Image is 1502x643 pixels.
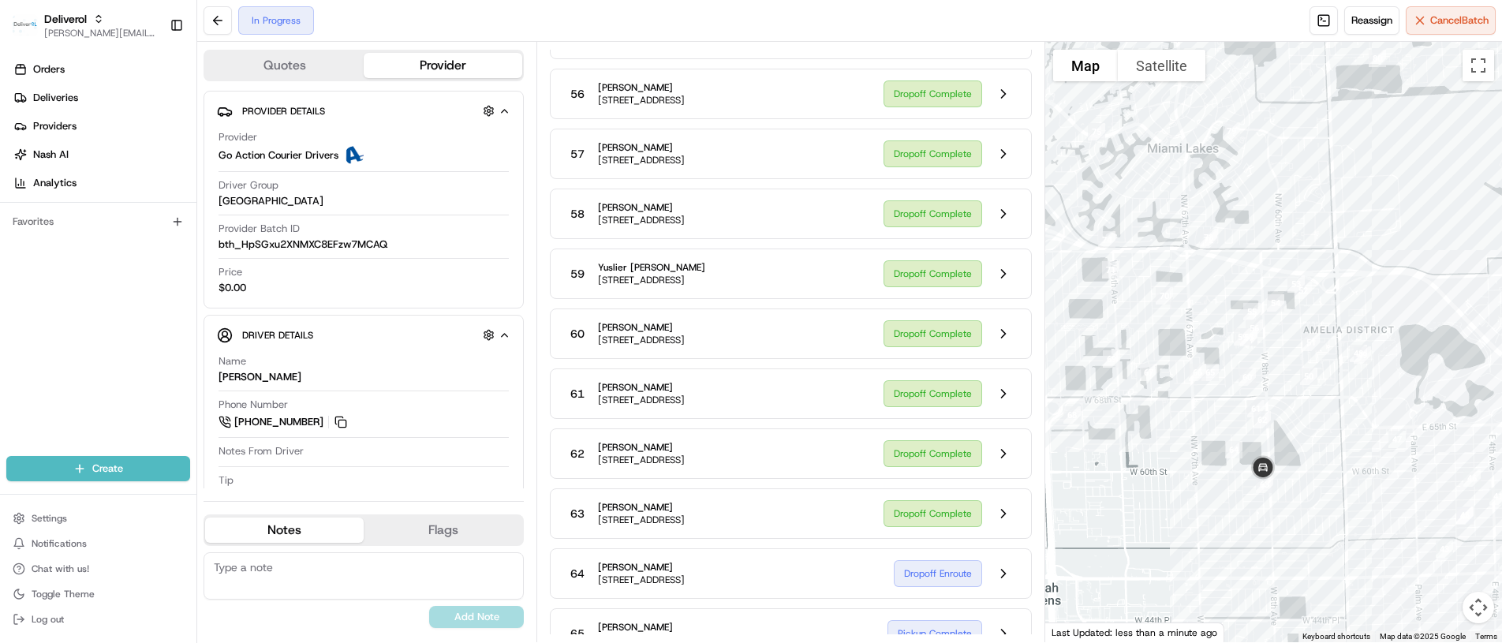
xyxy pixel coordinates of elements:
[1120,18,1150,48] div: 77
[6,456,190,481] button: Create
[598,394,685,406] span: [STREET_ADDRESS]
[1227,322,1257,352] div: 59
[111,267,191,279] a: Powered byPylon
[157,267,191,279] span: Pylon
[1250,469,1280,499] div: 63
[219,354,246,368] span: Name
[219,222,300,236] span: Provider Batch ID
[1382,424,1412,454] div: 47
[217,322,510,348] button: Driver Details
[1234,323,1264,353] div: 57
[1288,275,1318,305] div: 52
[598,214,685,226] span: [STREET_ADDRESS]
[1237,297,1267,327] div: 55
[598,514,685,526] span: [STREET_ADDRESS]
[570,566,585,581] span: 64
[1097,344,1126,374] div: 69
[205,53,364,78] button: Quotes
[32,563,89,575] span: Chat with us!
[16,151,44,179] img: 1736555255976-a54dd68f-1ca7-489b-9aae-adbdc363a1c4
[1057,400,1087,430] div: 68
[570,146,585,162] span: 57
[598,454,685,466] span: [STREET_ADDRESS]
[1302,631,1370,642] button: Keyboard shortcuts
[44,27,157,39] button: [PERSON_NAME][EMAIL_ADDRESS][PERSON_NAME][DOMAIN_NAME]
[219,281,246,295] span: $0.00
[219,413,349,431] a: [PHONE_NUMBER]
[219,265,242,279] span: Price
[598,334,685,346] span: [STREET_ADDRESS]
[219,473,234,488] span: Tip
[598,321,685,334] span: [PERSON_NAME]
[570,266,585,282] span: 59
[1380,632,1466,641] span: Map data ©2025 Google
[364,53,522,78] button: Provider
[570,386,585,402] span: 61
[345,146,364,165] img: ActionCourier.png
[1450,501,1480,531] div: 44
[242,105,325,118] span: Provider Details
[1261,288,1291,318] div: 54
[1463,592,1494,623] button: Map camera controls
[32,588,95,600] span: Toggle Theme
[33,91,78,105] span: Deliveries
[1463,50,1494,81] button: Toggle fullscreen view
[1239,313,1269,343] div: 56
[1053,50,1118,81] button: Show street map
[16,16,47,47] img: Nash
[1429,534,1459,564] div: 43
[1049,622,1101,642] a: Open this area in Google Maps (opens a new window)
[570,446,585,462] span: 62
[1294,361,1324,391] div: 50
[133,230,146,243] div: 💻
[41,102,260,118] input: Clear
[219,194,323,208] span: [GEOGRAPHIC_DATA]
[1247,405,1277,435] div: 62
[54,166,200,179] div: We're available if you need us!
[598,574,685,586] span: [STREET_ADDRESS]
[6,114,196,139] a: Providers
[570,206,585,222] span: 58
[598,94,685,107] span: [STREET_ADDRESS]
[1049,622,1101,642] img: Google
[33,62,65,77] span: Orders
[219,148,338,163] span: Go Action Courier Drivers
[6,209,190,234] div: Favorites
[33,148,69,162] span: Nash AI
[33,176,77,190] span: Analytics
[1344,6,1399,35] button: Reassign
[1134,357,1164,387] div: 67
[598,274,705,286] span: [STREET_ADDRESS]
[217,98,510,124] button: Provider Details
[1296,327,1326,357] div: 51
[16,230,28,243] div: 📗
[219,237,387,252] span: bth_HpSGxu2XNMXC8EFzw7MCAQ
[364,518,522,543] button: Flags
[1343,338,1373,368] div: 48
[1118,50,1205,81] button: Show satellite imagery
[1475,632,1497,641] a: Terms (opens in new tab)
[570,326,585,342] span: 60
[9,222,127,251] a: 📗Knowledge Base
[1219,435,1249,465] div: 64
[1183,357,1212,387] div: 66
[1430,13,1489,28] span: Cancel Batch
[1045,622,1224,642] div: Last Updated: less than a minute ago
[54,151,259,166] div: Start new chat
[127,222,260,251] a: 💻API Documentation
[570,506,585,522] span: 63
[6,608,190,630] button: Log out
[205,518,364,543] button: Notes
[1082,117,1112,147] div: 75
[219,178,278,193] span: Driver Group
[598,501,685,514] span: [PERSON_NAME]
[598,201,685,214] span: [PERSON_NAME]
[32,229,121,245] span: Knowledge Base
[598,141,685,154] span: [PERSON_NAME]
[32,537,87,550] span: Notifications
[598,561,685,574] span: [PERSON_NAME]
[1234,322,1264,352] div: 58
[6,6,163,44] button: DeliverolDeliverol[PERSON_NAME][EMAIL_ADDRESS][PERSON_NAME][DOMAIN_NAME]
[1232,362,1262,392] div: 60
